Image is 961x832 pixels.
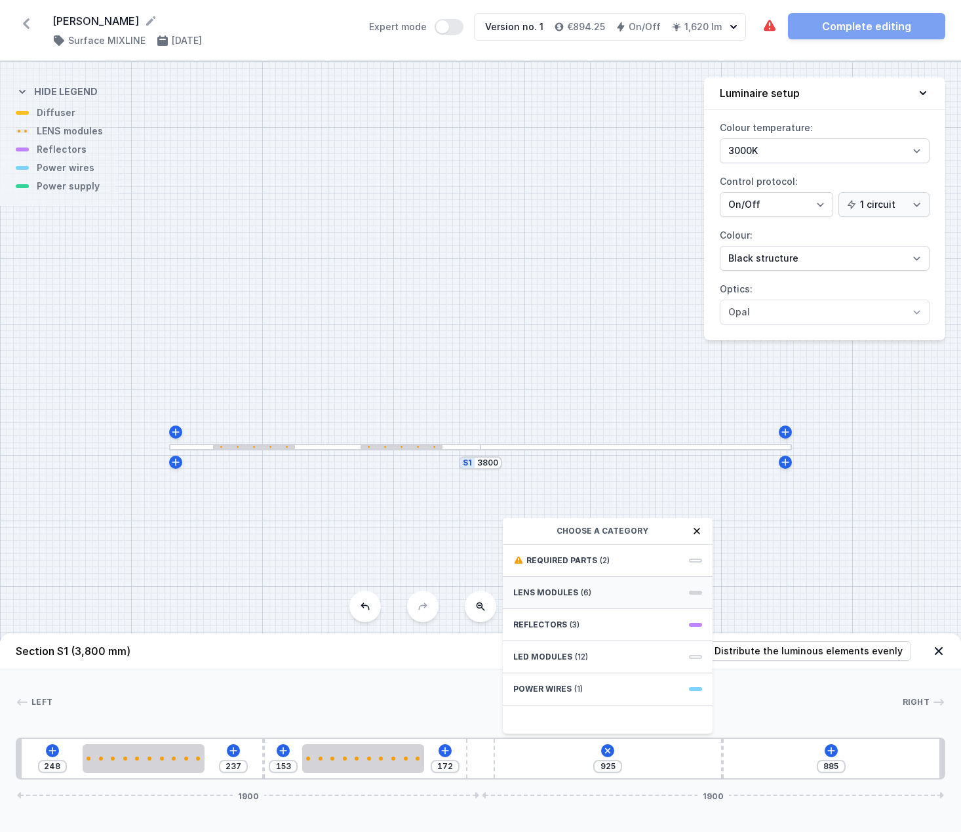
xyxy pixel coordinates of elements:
button: Add element [825,744,838,757]
button: Version no. 1€894.25On/Off1,620 lm [474,13,746,41]
input: Dimension [mm] [42,761,63,772]
h4: Luminaire setup [720,85,800,101]
input: Dimension [mm] [435,761,456,772]
select: Optics: [720,300,930,325]
input: Dimension [mm] [597,761,618,772]
button: Add element [46,744,59,757]
span: (3) [570,620,579,630]
input: Dimension [mm] [223,761,244,772]
label: Colour temperature: [720,117,930,163]
button: Expert mode [435,19,463,35]
span: Power wires [513,684,572,694]
select: Colour temperature: [720,138,930,163]
label: Control protocol: [720,171,930,217]
button: Close window [692,526,702,536]
select: Colour: [720,246,930,271]
button: Add element [277,744,290,757]
input: Dimension [mm] [477,458,498,468]
span: (2) [600,555,610,566]
h4: €894.25 [567,20,605,33]
h4: Surface MIXLINE [68,34,146,47]
span: Reflectors [513,620,567,630]
span: Choose a category [557,526,648,536]
button: Distribute the luminous elements evenly [706,641,911,661]
label: Optics: [720,279,930,325]
h4: [DATE] [172,34,202,47]
span: Distribute the luminous elements evenly [715,644,903,658]
span: LED modules [513,652,572,662]
span: Right [903,697,930,707]
h4: Hide legend [34,85,98,98]
form: [PERSON_NAME] [52,13,353,29]
h4: 1,620 lm [684,20,722,33]
label: Colour: [720,225,930,271]
select: Control protocol: [720,192,833,217]
span: (3,800 mm) [71,644,130,658]
button: Add element [439,744,452,757]
button: Add element [227,744,240,757]
span: (1) [574,684,583,694]
input: Dimension [mm] [273,761,294,772]
button: Add element [598,742,617,760]
button: Hide legend [16,75,98,106]
div: 10 LENS module 500mm 54° [302,744,424,773]
h4: Section S1 [16,643,130,659]
span: (6) [581,587,591,598]
span: Required parts [526,555,597,566]
button: Rename project [144,14,157,28]
span: (12) [575,652,588,662]
span: Left [31,697,52,707]
input: Dimension [mm] [821,761,842,772]
button: Luminaire setup [704,77,945,109]
span: 1900 [233,791,264,799]
label: Expert mode [369,19,463,35]
span: LENS modules [513,587,578,598]
select: Control protocol: [838,192,930,217]
div: 10 LENS module 500mm 54° [83,744,205,773]
h4: On/Off [629,20,661,33]
div: Version no. 1 [485,20,543,33]
span: 1900 [697,791,729,799]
